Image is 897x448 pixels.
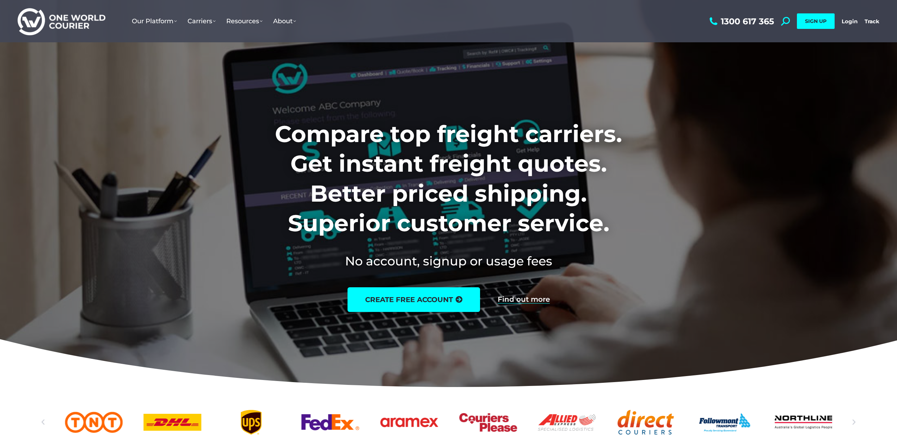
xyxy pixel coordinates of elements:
[228,252,669,270] h2: No account, signup or usage fees
[226,17,263,25] span: Resources
[132,17,177,25] span: Our Platform
[708,17,774,26] a: 1300 617 365
[144,410,202,435] a: DHl logo
[221,10,268,32] a: Resources
[268,10,301,32] a: About
[775,410,833,435] a: Northline logo
[775,410,833,435] div: 11 / 25
[842,18,858,25] a: Login
[459,410,517,435] a: Couriers Please logo
[182,10,221,32] a: Carriers
[301,410,359,435] div: 5 / 25
[228,119,669,238] h1: Compare top freight carriers. Get instant freight quotes. Better priced shipping. Superior custom...
[538,410,596,435] a: Allied Express logo
[617,410,675,435] div: 9 / 25
[380,410,438,435] div: 6 / 25
[127,10,182,32] a: Our Platform
[65,410,123,435] div: 2 / 25
[538,410,596,435] div: 8 / 25
[144,410,202,435] div: 3 / 25
[222,410,280,435] a: UPS logo
[498,296,550,303] a: Find out more
[301,410,359,435] a: FedEx logo
[222,410,280,435] div: 4 / 25
[188,17,216,25] span: Carriers
[65,410,833,435] div: Slides
[865,18,879,25] a: Track
[348,287,480,312] a: create free account
[459,410,517,435] div: 7 / 25
[797,13,835,29] a: SIGN UP
[696,410,754,435] div: 10 / 25
[805,18,827,24] span: SIGN UP
[273,17,296,25] span: About
[696,410,754,435] a: Followmont transoirt web logo
[380,410,438,435] a: Aramex_logo
[65,410,123,435] a: TNT logo Australian freight company
[18,7,105,36] img: One World Courier
[617,410,675,435] a: Direct Couriers logo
